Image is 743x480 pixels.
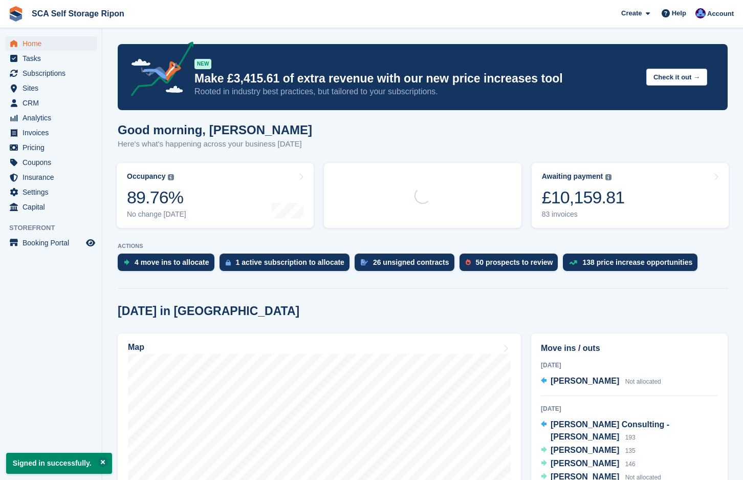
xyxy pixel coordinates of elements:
a: [PERSON_NAME] Not allocated [541,375,661,388]
span: Not allocated [625,378,661,385]
img: move_ins_to_allocate_icon-fdf77a2bb77ea45bf5b3d319d69a93e2d87916cf1d5bf7949dd705db3b84f3ca.svg [124,259,129,265]
p: Make £3,415.61 of extra revenue with our new price increases tool [194,71,638,86]
a: [PERSON_NAME] Consulting - [PERSON_NAME] 193 [541,419,718,444]
div: No change [DATE] [127,210,186,219]
a: Preview store [84,237,97,249]
p: Signed in successfully. [6,453,112,474]
span: 135 [625,447,636,454]
div: NEW [194,59,211,69]
p: Rooted in industry best practices, but tailored to your subscriptions. [194,86,638,97]
a: menu [5,96,97,110]
a: menu [5,200,97,214]
p: Here's what's happening across your business [DATE] [118,138,312,150]
span: [PERSON_NAME] [551,446,619,454]
div: 89.76% [127,187,186,208]
a: Occupancy 89.76% No change [DATE] [117,163,314,228]
h2: Move ins / outs [541,342,718,354]
span: Subscriptions [23,66,84,80]
span: Pricing [23,140,84,155]
span: Storefront [9,223,102,233]
button: Check it out → [646,69,707,86]
a: 4 move ins to allocate [118,254,220,276]
h2: [DATE] in [GEOGRAPHIC_DATA] [118,304,299,318]
span: Home [23,36,84,51]
div: 4 move ins to allocate [135,258,209,266]
span: Tasks [23,51,84,66]
div: 138 price increase opportunities [582,258,692,266]
span: [PERSON_NAME] Consulting - [PERSON_NAME] [551,420,669,441]
span: Coupons [23,155,84,170]
img: icon-info-grey-7440780725fd019a000dd9b08b2336e03edf1995a4989e88bcd33f0948082b44.svg [605,174,611,180]
img: icon-info-grey-7440780725fd019a000dd9b08b2336e03edf1995a4989e88bcd33f0948082b44.svg [168,174,174,180]
a: menu [5,111,97,125]
a: menu [5,170,97,184]
a: 50 prospects to review [460,254,563,276]
div: 50 prospects to review [476,258,553,266]
a: [PERSON_NAME] 146 [541,457,636,471]
a: [PERSON_NAME] 135 [541,444,636,457]
span: Insurance [23,170,84,184]
div: £10,159.81 [542,187,625,208]
a: menu [5,185,97,199]
span: Invoices [23,126,84,140]
a: menu [5,126,97,140]
img: price_increase_opportunities-93ffe204e8149a01c8c9dc8f82e8f89637d9d84a8eef4429ea346261dce0b2c0.svg [569,260,577,265]
img: contract_signature_icon-13c848040528278c33f63329250d36e43548de30e8caae1d1a13099fd9432cc5.svg [361,259,368,265]
span: Capital [23,200,84,214]
a: menu [5,51,97,66]
div: 1 active subscription to allocate [236,258,344,266]
span: Help [672,8,686,18]
div: Awaiting payment [542,172,603,181]
a: menu [5,81,97,95]
div: 83 invoices [542,210,625,219]
img: price-adjustments-announcement-icon-8257ccfd72463d97f412b2fc003d46551f7dbcb40ab6d574587a9cd5c0d94... [122,41,194,100]
div: 26 unsigned contracts [373,258,449,266]
a: 1 active subscription to allocate [220,254,355,276]
a: menu [5,236,97,250]
span: Create [621,8,642,18]
a: 26 unsigned contracts [355,254,460,276]
a: menu [5,66,97,80]
span: Sites [23,81,84,95]
a: menu [5,36,97,51]
a: Awaiting payment £10,159.81 83 invoices [532,163,729,228]
span: Booking Portal [23,236,84,250]
span: [PERSON_NAME] [551,459,619,468]
img: stora-icon-8386f47178a22dfd0bd8f6a31ec36ba5ce8667c1dd55bd0f319d3a0aa187defe.svg [8,6,24,22]
h2: Map [128,343,144,352]
span: CRM [23,96,84,110]
img: prospect-51fa495bee0391a8d652442698ab0144808aea92771e9ea1ae160a38d050c398.svg [466,259,471,265]
img: active_subscription_to_allocate_icon-d502201f5373d7db506a760aba3b589e785aa758c864c3986d89f69b8ff3... [226,259,231,266]
span: 193 [625,434,636,441]
div: [DATE] [541,361,718,370]
div: Occupancy [127,172,165,181]
div: [DATE] [541,404,718,413]
a: menu [5,140,97,155]
p: ACTIONS [118,243,728,249]
span: Account [707,9,734,19]
a: 138 price increase opportunities [563,254,703,276]
a: SCA Self Storage Ripon [28,5,128,22]
span: [PERSON_NAME] [551,377,619,385]
span: Analytics [23,111,84,125]
img: Sarah Race [695,8,706,18]
a: menu [5,155,97,170]
span: Settings [23,185,84,199]
span: 146 [625,461,636,468]
h1: Good morning, [PERSON_NAME] [118,123,312,137]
